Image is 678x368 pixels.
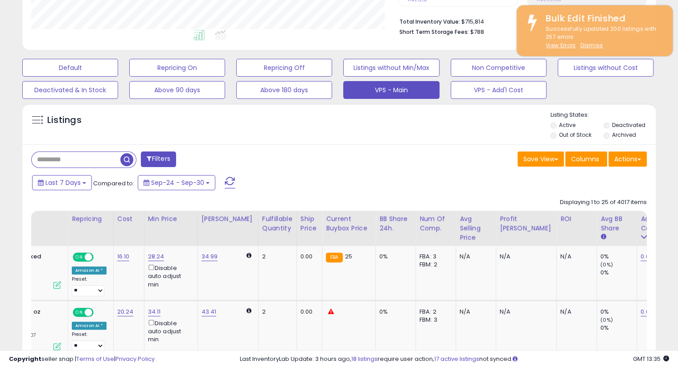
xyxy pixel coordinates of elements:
div: Profit [PERSON_NAME] [500,214,553,233]
a: 43.41 [201,307,217,316]
div: 0% [379,253,409,261]
div: 0% [600,253,637,261]
div: Min Price [148,214,194,224]
span: OFF [92,308,107,316]
div: FBA: 3 [419,253,449,261]
button: Default [22,59,118,77]
a: 20.24 [117,307,134,316]
div: N/A [560,253,590,261]
div: 2 [262,308,290,316]
button: Listings without Cost [558,59,653,77]
div: Bulk Edit Finished [539,12,666,25]
div: 0% [600,269,637,277]
a: Terms of Use [76,355,114,363]
p: Listing States: [551,111,656,119]
span: ON [74,254,85,261]
div: Amazon AI * [72,266,107,274]
a: 16.10 [117,252,130,261]
button: Non Competitive [451,59,547,77]
button: Columns [565,151,607,167]
small: Avg BB Share. [600,233,606,241]
div: 0.00 [300,253,315,261]
div: ROI [560,214,593,224]
button: Listings without Min/Max [343,59,439,77]
span: Sep-24 - Sep-30 [151,178,204,187]
div: N/A [560,308,590,316]
a: 34.11 [148,307,161,316]
div: Successfully updated 200 listings with 257 errors. [539,25,666,50]
h5: Listings [47,114,82,127]
div: seller snap | | [9,355,155,364]
div: Preset: [72,331,107,352]
strong: Copyright [9,355,41,363]
div: 0.00 [300,308,315,316]
button: Repricing On [129,59,225,77]
a: View Errors [546,41,576,49]
button: Above 180 days [236,81,332,99]
div: Current Buybox Price [326,214,372,233]
div: Last InventoryLab Update: 3 hours ago, require user action, not synced. [240,355,669,364]
div: FBA: 2 [419,308,449,316]
button: VPS - Main [343,81,439,99]
div: FBM: 3 [419,316,449,324]
span: 25 [345,252,352,261]
div: Cost [117,214,140,224]
div: 2 [262,253,290,261]
span: Columns [571,155,599,164]
span: Last 7 Days [45,178,81,187]
div: N/A [500,308,550,316]
div: N/A [460,253,489,261]
div: N/A [500,253,550,261]
a: 18 listings [351,355,378,363]
label: Out of Stock [559,131,592,139]
u: Dismiss [580,41,603,49]
div: Fulfillable Quantity [262,214,293,233]
div: 0% [379,308,409,316]
button: Filters [141,151,176,167]
div: BB Share 24h. [379,214,412,233]
button: Above 90 days [129,81,225,99]
b: Short Term Storage Fees: [399,28,469,36]
div: Avg BB Share [600,214,633,233]
div: Preset: [72,276,107,296]
span: $788 [470,28,484,36]
a: Privacy Policy [115,355,155,363]
div: 0% [600,308,637,316]
div: Avg Selling Price [460,214,492,242]
a: 34.99 [201,252,218,261]
button: Deactivated & In Stock [22,81,118,99]
span: ON [74,308,85,316]
button: Sep-24 - Sep-30 [138,175,215,190]
small: FBA [326,253,342,262]
button: Repricing Off [236,59,332,77]
button: VPS - Add'l Cost [451,81,547,99]
a: 0.01 [641,307,651,316]
label: Deactivated [612,121,645,129]
div: Disable auto adjust min [148,318,191,344]
a: 17 active listings [434,355,479,363]
small: (0%) [600,316,613,323]
a: 0.01 [641,252,651,261]
div: FBM: 2 [419,261,449,269]
div: [PERSON_NAME] [201,214,255,224]
div: Amazon AI * [72,322,107,330]
small: (0%) [600,261,613,268]
div: Additional Cost [641,214,673,233]
li: $715,814 [399,16,640,26]
button: Last 7 Days [32,175,92,190]
label: Active [559,121,575,129]
b: Total Inventory Value: [399,18,460,25]
div: Ship Price [300,214,318,233]
div: Repricing [72,214,110,224]
div: Disable auto adjust min [148,263,191,289]
div: N/A [460,308,489,316]
span: 2025-10-8 13:35 GMT [633,355,669,363]
a: 28.24 [148,252,164,261]
div: Num of Comp. [419,214,452,233]
div: Displaying 1 to 25 of 4017 items [560,198,647,207]
button: Actions [608,151,647,167]
span: Compared to: [93,179,134,188]
div: 0% [600,324,637,332]
span: OFF [92,254,107,261]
